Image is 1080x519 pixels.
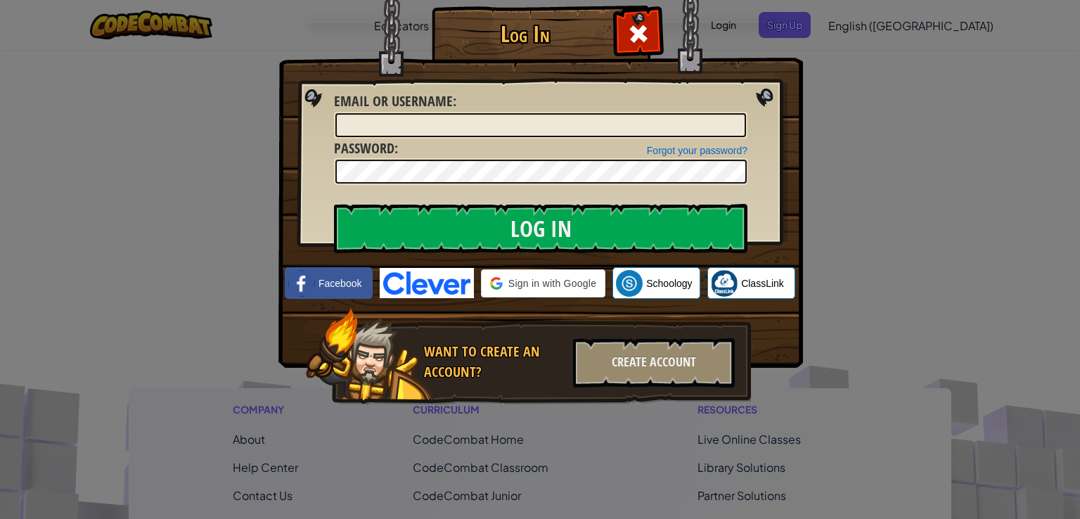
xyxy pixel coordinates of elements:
[334,139,398,159] label: :
[288,270,315,297] img: facebook_small.png
[334,204,747,253] input: Log In
[424,342,565,382] div: Want to create an account?
[741,276,784,290] span: ClassLink
[711,270,738,297] img: classlink-logo-small.png
[380,268,474,298] img: clever-logo-blue.png
[573,338,735,387] div: Create Account
[334,139,394,158] span: Password
[616,270,643,297] img: schoology.png
[334,91,456,112] label: :
[508,276,596,290] span: Sign in with Google
[647,145,747,156] a: Forgot your password?
[334,91,453,110] span: Email or Username
[646,276,692,290] span: Schoology
[481,269,605,297] div: Sign in with Google
[319,276,361,290] span: Facebook
[435,22,615,46] h1: Log In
